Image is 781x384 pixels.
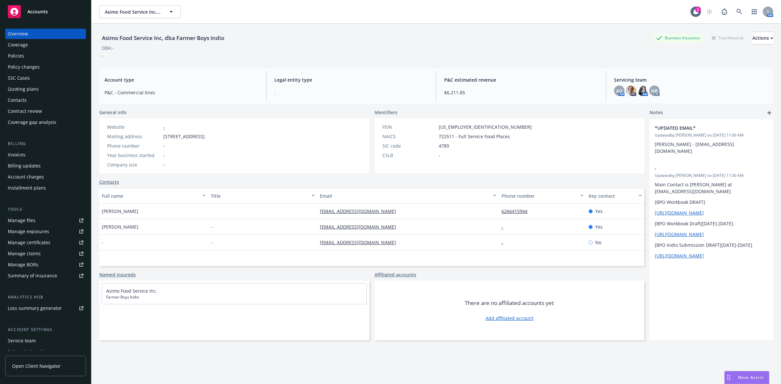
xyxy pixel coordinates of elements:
span: - [211,223,212,230]
a: 6266415944 [501,208,533,214]
div: Business Insurance [653,34,703,42]
a: Asimo Food Service Inc. [106,288,157,294]
span: *UPDATED EMAIL* [655,125,751,131]
span: 722511 - Full Service Food Places [439,133,510,140]
div: Actions [752,32,773,44]
span: Updated by [PERSON_NAME] on [DATE] 11:30 AM [655,173,768,179]
span: Accounts [27,9,48,14]
div: Manage claims [8,248,41,259]
p: [BPO Indio Submission DRAFT][DATE]-[DATE] [655,242,768,248]
div: DBA: - [102,45,114,51]
div: Billing updates [8,161,41,171]
a: Accounts [5,3,86,21]
span: . [274,89,428,96]
div: Installment plans [8,183,46,193]
span: AO [616,87,623,94]
a: Policies [5,51,86,61]
a: [EMAIL_ADDRESS][DOMAIN_NAME] [320,208,401,214]
a: Report a Bug [718,5,731,18]
div: Account settings [5,326,86,333]
span: - [439,152,440,159]
div: SSC Cases [8,73,30,83]
span: [PERSON_NAME] - [EMAIL_ADDRESS][DOMAIN_NAME] [655,141,734,154]
div: Year business started [107,152,161,159]
span: P&C estimated revenue [444,76,598,83]
span: Updated by [PERSON_NAME] on [DATE] 11:00 AM [655,132,768,138]
span: . [102,52,103,58]
div: -Updatedby [PERSON_NAME] on [DATE] 11:30 AMMain Contact is [PERSON_NAME] at [EMAIL_ADDRESS][DOMAI... [650,160,773,264]
span: $6,211.85 [444,89,598,96]
div: Manage certificates [8,237,50,248]
div: Policy changes [8,62,40,72]
img: photo [637,86,648,96]
a: Quoting plans [5,84,86,94]
div: CSLB [382,152,436,159]
span: Farmer Boys Indio [106,294,363,300]
span: [US_EMPLOYER_IDENTIFICATION_NUMBER] [439,124,532,130]
div: Key contact [589,192,635,199]
a: Account charges [5,172,86,182]
div: Phone number [107,142,161,149]
a: Add affiliated account [486,315,533,322]
div: Service team [8,336,36,346]
a: Installment plans [5,183,86,193]
img: photo [626,86,636,96]
span: No [595,239,601,246]
a: Manage exposures [5,226,86,237]
a: Sales relationships [5,347,86,357]
span: Notes [650,109,663,117]
div: Loss summary generator [8,303,62,313]
span: - [163,161,165,168]
a: Contacts [99,179,119,185]
a: Manage files [5,215,86,226]
div: Account charges [8,172,44,182]
div: *UPDATED EMAIL*Updatedby [PERSON_NAME] on [DATE] 11:00 AM[PERSON_NAME] - [EMAIL_ADDRESS][DOMAIN_N... [650,119,773,160]
div: Summary of insurance [8,271,57,281]
div: Mailing address [107,133,161,140]
button: Email [317,188,499,204]
div: Analytics hub [5,294,86,300]
div: Quoting plans [8,84,39,94]
a: Switch app [748,5,761,18]
div: Sales relationships [8,347,49,357]
button: Phone number [499,188,586,204]
p: Main Contact is [PERSON_NAME] at [EMAIL_ADDRESS][DOMAIN_NAME] [655,181,768,195]
button: Full name [99,188,208,204]
span: 4789 [439,142,449,149]
div: Full name [102,192,199,199]
a: Manage certificates [5,237,86,248]
button: Key contact [586,188,644,204]
div: Manage exposures [8,226,49,237]
a: Affiliated accounts [375,271,416,278]
div: 1 [695,7,701,12]
div: Website [107,124,161,130]
a: SSC Cases [5,73,86,83]
div: Phone number [501,192,576,199]
span: Account type [104,76,258,83]
div: Asimo Food Service Inc, dba Farmer Boys Indio [99,34,227,42]
a: Coverage [5,40,86,50]
a: Policy changes [5,62,86,72]
a: [URL][DOMAIN_NAME] [655,231,704,237]
a: - [501,224,508,230]
span: Identifiers [375,109,397,116]
a: Service team [5,336,86,346]
a: [URL][DOMAIN_NAME] [655,210,704,216]
div: SIC code [382,142,436,149]
a: Start snowing [703,5,716,18]
div: Company size [107,161,161,168]
button: Actions [752,32,773,45]
span: Yes [595,208,603,215]
span: - [655,165,751,172]
div: Total Rewards [708,34,747,42]
a: Summary of insurance [5,271,86,281]
span: [PERSON_NAME] [102,223,138,230]
span: - [163,142,165,149]
span: There are no affiliated accounts yet [465,299,554,307]
a: Search [733,5,746,18]
a: [EMAIL_ADDRESS][DOMAIN_NAME] [320,224,401,230]
span: - [211,239,212,246]
div: Drag to move [725,371,733,384]
a: Named insureds [99,271,136,278]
